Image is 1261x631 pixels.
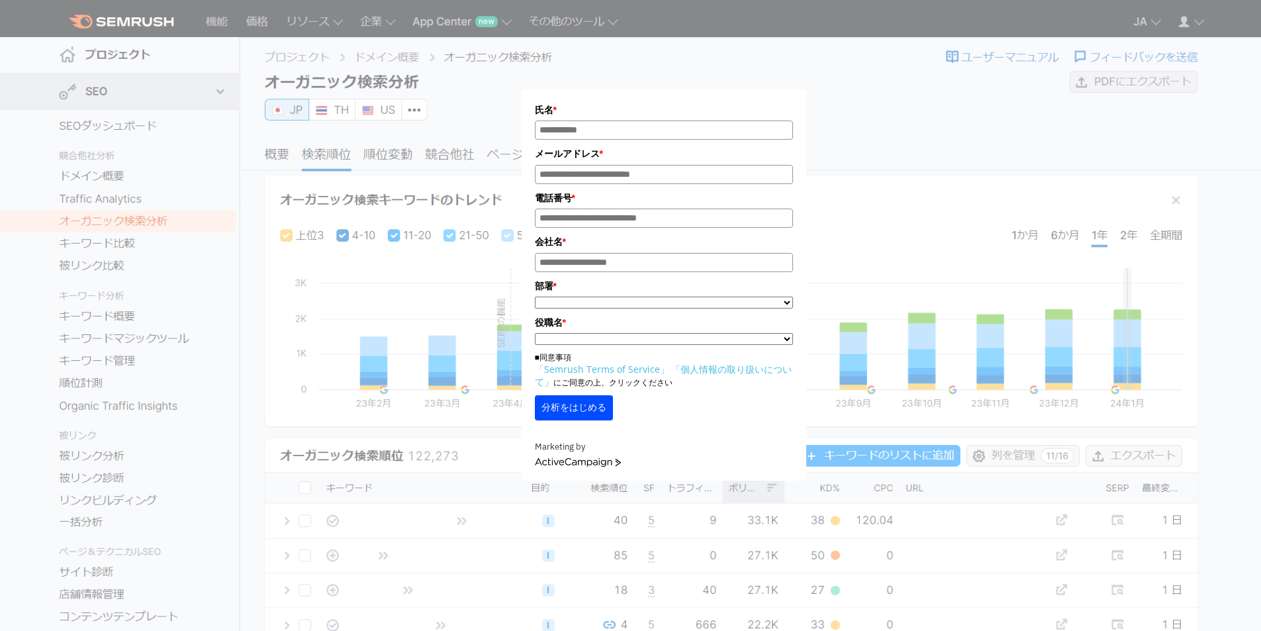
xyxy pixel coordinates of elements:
[535,191,793,205] label: 電話番号
[535,363,669,375] a: 「Semrush Terms of Service」
[535,363,792,388] a: 「個人情報の取り扱いについて」
[535,440,793,454] div: Marketing by
[535,279,793,293] label: 部署
[535,395,613,420] button: 分析をはじめる
[535,315,793,330] label: 役職名
[535,146,793,161] label: メールアドレス
[535,103,793,117] label: 氏名
[535,352,793,389] p: ■同意事項 にご同意の上、クリックください
[535,234,793,249] label: 会社名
